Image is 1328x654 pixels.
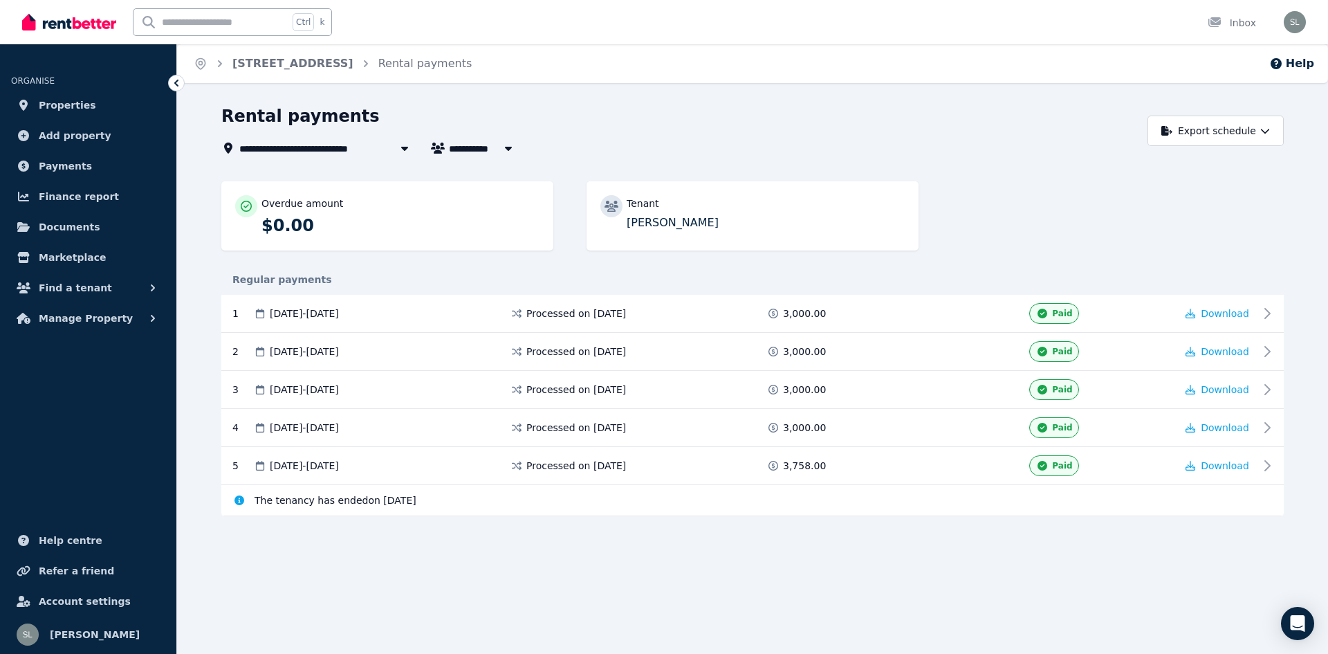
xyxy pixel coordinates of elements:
a: [STREET_ADDRESS] [232,57,353,70]
span: Find a tenant [39,280,112,296]
span: Processed on [DATE] [526,459,626,473]
div: 1 [232,303,253,324]
span: Download [1201,422,1249,433]
button: Download [1186,345,1249,358]
span: Download [1201,384,1249,395]
span: [DATE] - [DATE] [270,459,339,473]
span: 3,000.00 [783,307,826,320]
span: Finance report [39,188,119,205]
span: 3,000.00 [783,345,826,358]
span: Processed on [DATE] [526,383,626,397]
span: 3,000.00 [783,383,826,397]
span: Help centre [39,532,102,549]
span: Marketplace [39,249,106,266]
p: [PERSON_NAME] [627,215,905,231]
span: Paid [1052,422,1072,433]
a: Rental payments [378,57,472,70]
span: Ctrl [293,13,314,31]
span: [DATE] - [DATE] [270,383,339,397]
div: 2 [232,341,253,362]
a: Finance report [11,183,165,210]
div: Open Intercom Messenger [1281,607,1314,640]
button: Download [1186,383,1249,397]
span: Processed on [DATE] [526,421,626,435]
div: Regular payments [221,273,1284,287]
a: Help centre [11,527,165,554]
span: Add property [39,127,111,144]
p: Overdue amount [261,197,343,210]
img: Sam Lane [17,624,39,646]
span: Processed on [DATE] [526,307,626,320]
span: Paid [1052,346,1072,357]
span: Account settings [39,593,131,610]
span: 3,000.00 [783,421,826,435]
span: Properties [39,97,96,113]
a: Add property [11,122,165,149]
span: Payments [39,158,92,174]
span: Download [1201,460,1249,471]
button: Download [1186,421,1249,435]
button: Download [1186,459,1249,473]
span: [DATE] - [DATE] [270,307,339,320]
span: ORGANISE [11,76,55,86]
img: RentBetter [22,12,116,33]
p: Tenant [627,197,659,210]
button: Find a tenant [11,274,165,302]
a: Documents [11,213,165,241]
img: Sam Lane [1284,11,1306,33]
div: Inbox [1208,16,1256,30]
span: Download [1201,346,1249,357]
button: Export schedule [1147,116,1284,146]
span: Paid [1052,460,1072,471]
span: Paid [1052,384,1072,395]
nav: Breadcrumb [177,44,488,83]
a: Payments [11,152,165,180]
a: Marketplace [11,244,165,271]
a: Properties [11,91,165,119]
span: The tenancy has ended on [DATE] [255,493,416,507]
span: Download [1201,308,1249,319]
span: k [320,17,324,28]
span: 3,758.00 [783,459,826,473]
a: Account settings [11,588,165,615]
span: Processed on [DATE] [526,345,626,358]
span: Paid [1052,308,1072,319]
span: [DATE] - [DATE] [270,421,339,435]
div: 4 [232,417,253,438]
a: Refer a friend [11,557,165,585]
button: Help [1269,55,1314,72]
span: Documents [39,219,100,235]
button: Download [1186,307,1249,320]
div: 3 [232,379,253,400]
button: Manage Property [11,305,165,332]
span: [DATE] - [DATE] [270,345,339,358]
span: [PERSON_NAME] [50,626,140,643]
span: Manage Property [39,310,133,327]
div: 5 [232,455,253,476]
h1: Rental payments [221,105,380,127]
span: Refer a friend [39,563,114,579]
p: $0.00 [261,215,539,237]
